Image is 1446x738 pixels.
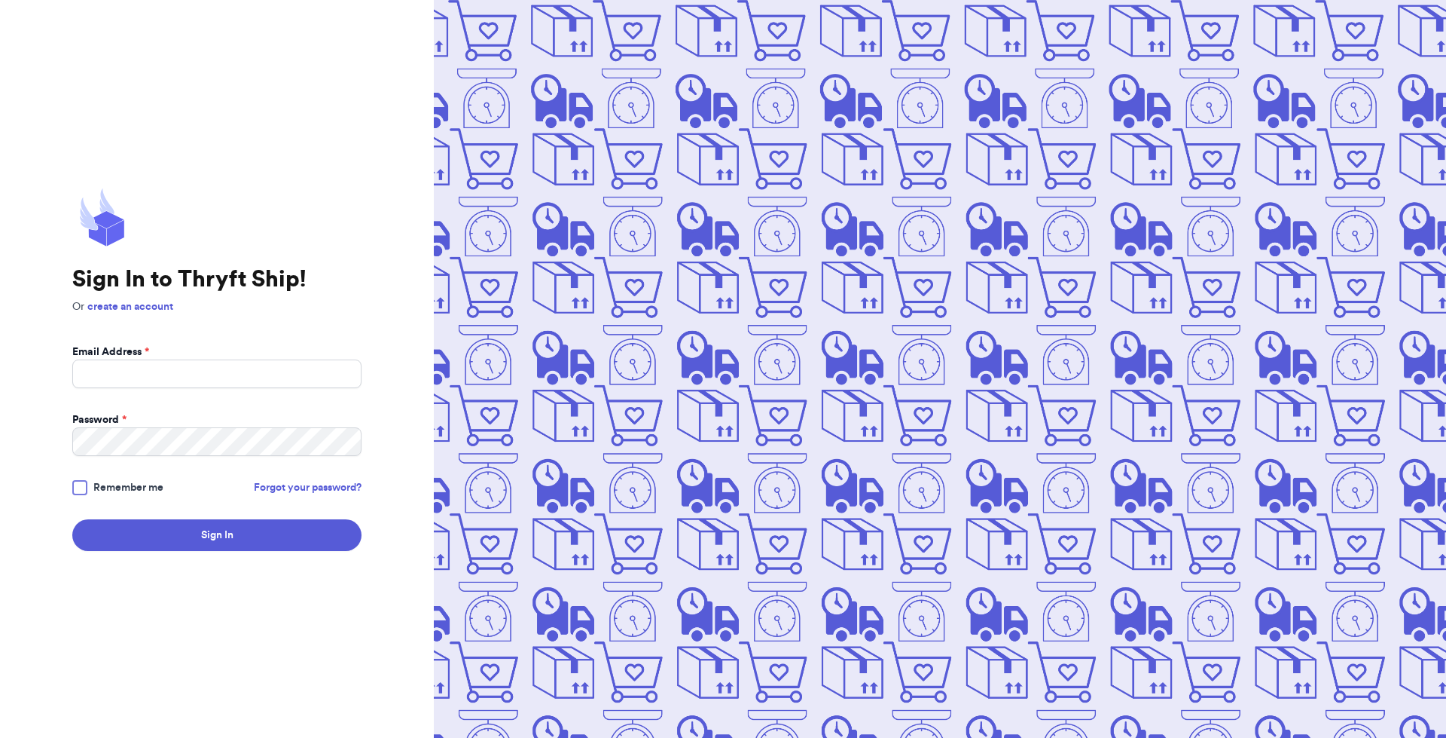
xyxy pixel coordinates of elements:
button: Sign In [72,519,361,551]
a: Forgot your password? [254,480,361,495]
label: Email Address [72,345,149,360]
label: Password [72,412,127,427]
h1: Sign In to Thryft Ship! [72,266,361,293]
span: Remember me [93,480,163,495]
p: Or [72,299,361,314]
a: create an account [87,302,173,312]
